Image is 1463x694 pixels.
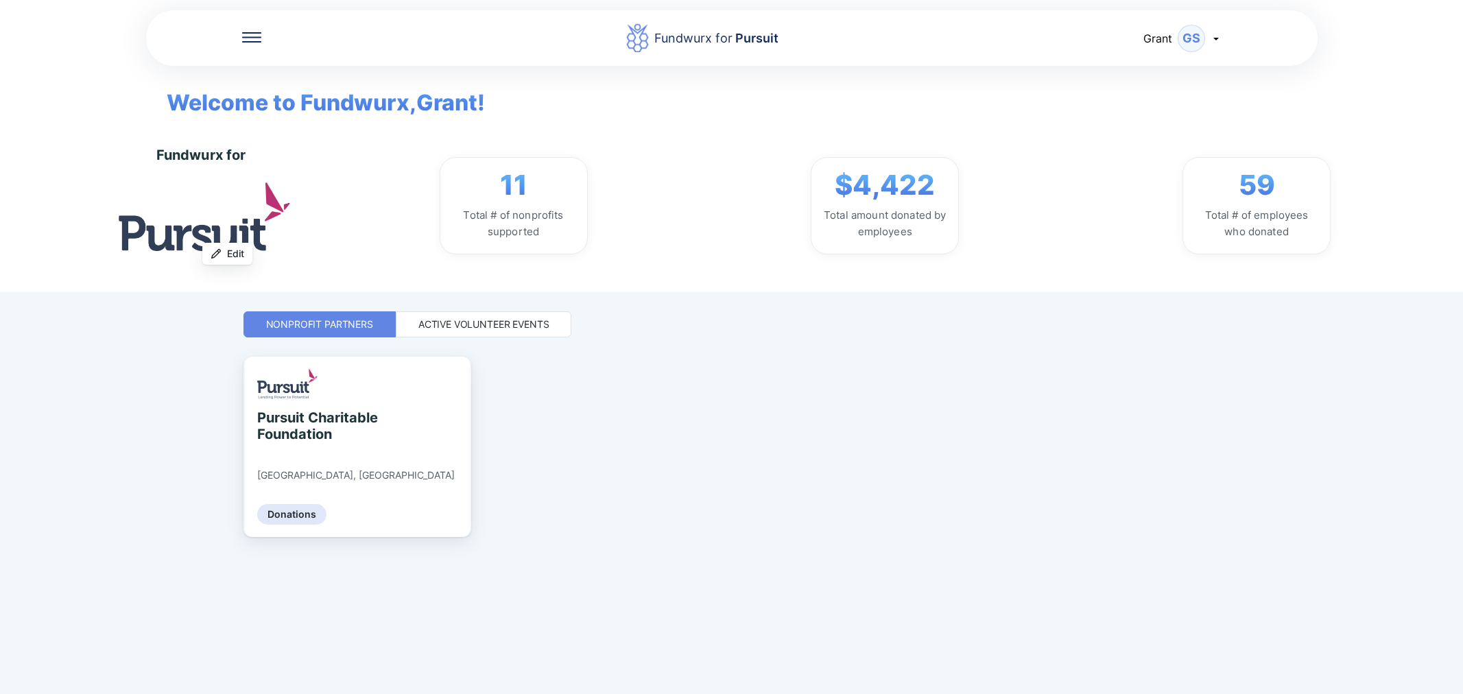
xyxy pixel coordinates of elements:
span: Grant [1143,32,1172,45]
span: Edit [227,247,244,261]
div: GS [1178,25,1205,52]
div: Total amount donated by employees [822,207,947,240]
div: Fundwurx for [156,147,246,163]
div: Total # of nonprofits supported [451,207,576,240]
button: Edit [202,243,252,265]
span: 11 [500,169,527,202]
span: 59 [1239,169,1275,202]
img: logo.jpg [119,182,290,250]
div: Active Volunteer Events [418,318,549,331]
span: $4,422 [835,169,935,202]
div: Donations [257,504,326,525]
span: Pursuit [733,31,778,45]
div: Total # of employees who donated [1194,207,1319,240]
div: Pursuit Charitable Foundation [257,409,383,442]
div: Nonprofit Partners [266,318,373,331]
div: [GEOGRAPHIC_DATA], [GEOGRAPHIC_DATA] [257,469,455,481]
span: Welcome to Fundwurx, Grant ! [146,66,485,119]
div: Fundwurx for [654,29,778,48]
